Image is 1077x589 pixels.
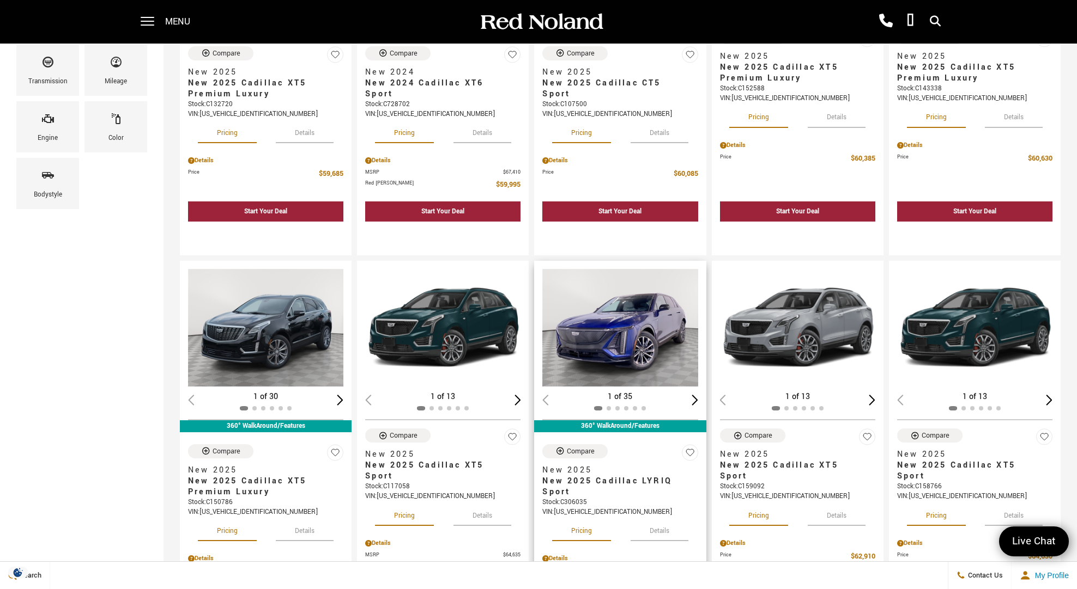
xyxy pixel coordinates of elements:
[720,391,875,403] div: 1 of 13
[999,526,1069,556] a: Live Chat
[720,551,875,562] a: Price $62,910
[365,168,521,176] a: MSRP $67,410
[188,507,343,517] div: VIN: [US_VEHICLE_IDENTIFICATION_NUMBER]
[365,428,431,443] button: Compare Vehicle
[897,224,1052,244] div: undefined - New 2025 Cadillac XT5 Premium Luxury With Navigation & AWD
[188,78,335,100] span: New 2025 Cadillac XT5 Premium Luxury
[515,395,521,405] div: Next slide
[897,551,1052,562] a: Price $64,630
[897,538,1052,548] div: Pricing Details - New 2025 Cadillac XT5 Sport With Navigation & AWD
[110,53,123,76] span: Mileage
[244,207,287,216] div: Start Your Deal
[897,460,1044,482] span: New 2025 Cadillac XT5 Sport
[869,395,875,405] div: Next slide
[365,109,521,119] div: VIN: [US_VEHICLE_IDENTIFICATION_NUMBER]
[729,103,788,127] button: pricing tab
[897,62,1044,84] span: New 2025 Cadillac XT5 Premium Luxury
[365,551,503,559] span: MSRP
[851,551,875,562] span: $62,910
[720,140,875,150] div: Pricing Details - New 2025 Cadillac XT5 Premium Luxury With Navigation & AWD
[41,109,55,132] span: Engine
[198,119,257,143] button: pricing tab
[1012,562,1077,589] button: Open user profile menu
[188,465,343,498] a: New 2025New 2025 Cadillac XT5 Premium Luxury
[503,168,521,176] span: $67,410
[720,538,875,548] div: Pricing Details - New 2025 Cadillac XT5 Sport With Navigation & AWD
[188,224,343,244] div: undefined - New 2025 Cadillac XT5 Premium Luxury With Navigation & AWD
[110,109,123,132] span: Color
[188,465,335,476] span: New 2025
[453,119,511,143] button: details tab
[504,428,521,450] button: Save Vehicle
[720,449,875,482] a: New 2025New 2025 Cadillac XT5 Sport
[365,449,512,460] span: New 2025
[213,446,240,456] div: Compare
[188,498,343,507] div: Stock : C150786
[720,62,867,84] span: New 2025 Cadillac XT5 Premium Luxury
[897,201,1052,222] div: Start Your Deal
[720,94,875,103] div: VIN: [US_VEHICLE_IDENTIFICATION_NUMBER]
[188,156,343,165] div: Pricing Details - New 2025 Cadillac XT5 Premium Luxury With Navigation & AWD
[365,460,512,482] span: New 2025 Cadillac XT5 Sport
[859,428,875,450] button: Save Vehicle
[365,492,521,501] div: VIN: [US_VEHICLE_IDENTIFICATION_NUMBER]
[729,502,788,526] button: pricing tab
[692,395,698,405] div: Next slide
[421,207,464,216] div: Start Your Deal
[365,100,521,109] div: Stock : C728702
[28,76,68,88] div: Transmission
[897,428,963,443] button: Compare Vehicle
[365,46,431,60] button: Compare Vehicle
[897,84,1052,94] div: Stock : C143338
[34,189,62,201] div: Bodystyle
[542,168,673,180] span: Price
[365,449,521,482] a: New 2025New 2025 Cadillac XT5 Sport
[16,45,79,96] div: TransmissionTransmission
[542,201,698,222] div: Start Your Deal
[776,207,819,216] div: Start Your Deal
[985,502,1043,526] button: details tab
[720,201,875,222] div: Start Your Deal
[375,502,434,526] button: pricing tab
[198,517,257,541] button: pricing tab
[84,101,147,152] div: ColorColor
[745,431,772,440] div: Compare
[542,269,699,386] div: 1 / 2
[720,51,867,62] span: New 2025
[985,103,1043,127] button: details tab
[365,78,512,100] span: New 2024 Cadillac XT6 Sport
[720,51,875,84] a: New 2025New 2025 Cadillac XT5 Premium Luxury
[720,492,875,501] div: VIN: [US_VEHICLE_IDENTIFICATION_NUMBER]
[38,132,58,144] div: Engine
[542,100,698,109] div: Stock : C107500
[1031,571,1069,580] span: My Profile
[365,551,521,559] a: MSRP $64,635
[598,207,642,216] div: Start Your Deal
[188,67,343,100] a: New 2025New 2025 Cadillac XT5 Premium Luxury
[907,502,966,526] button: pricing tab
[552,119,611,143] button: pricing tab
[365,156,521,165] div: Pricing Details - New 2024 Cadillac XT6 Sport With Navigation & AWD
[720,153,851,164] span: Price
[682,444,698,465] button: Save Vehicle
[16,101,79,152] div: EngineEngine
[1036,428,1052,450] button: Save Vehicle
[542,78,689,100] span: New 2025 Cadillac CT5 Sport
[504,46,521,68] button: Save Vehicle
[542,444,608,458] button: Compare Vehicle
[319,168,343,180] span: $59,685
[542,391,698,403] div: 1 of 35
[365,391,521,403] div: 1 of 13
[213,48,240,58] div: Compare
[720,269,877,386] div: 1 / 2
[16,158,79,209] div: BodystyleBodystyle
[188,269,345,386] div: 1 / 2
[897,269,1054,386] div: 1 / 2
[542,67,689,78] span: New 2025
[188,391,343,403] div: 1 of 30
[720,269,877,386] img: 2025 Cadillac XT5 Sport 1
[365,224,521,244] div: undefined - New 2024 Cadillac XT6 Sport With Navigation & AWD
[365,269,522,386] img: 2025 Cadillac XT5 Sport 1
[720,482,875,492] div: Stock : C159092
[542,465,689,476] span: New 2025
